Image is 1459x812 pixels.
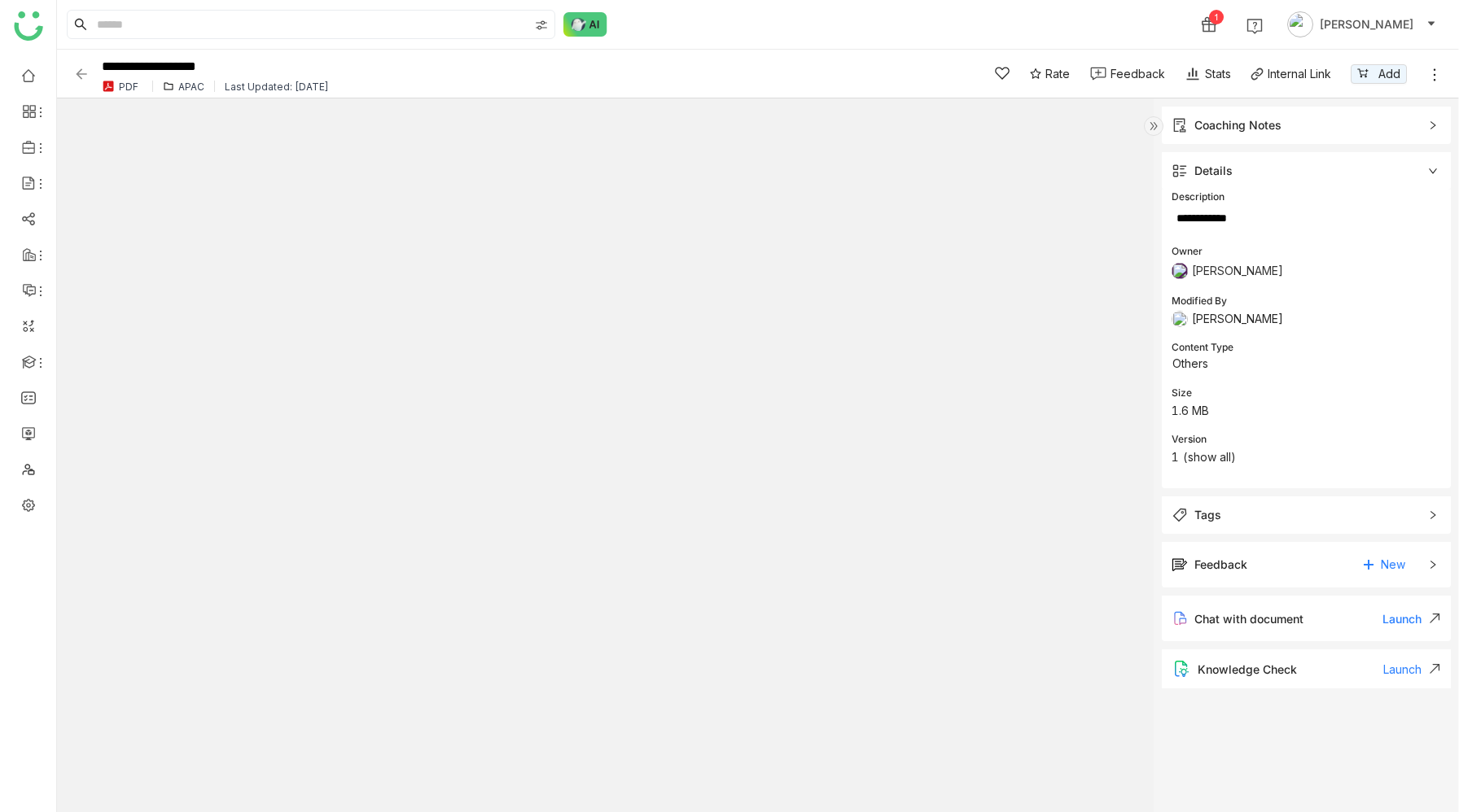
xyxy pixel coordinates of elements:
[1194,556,1247,574] div: Feedback
[1320,15,1413,33] span: [PERSON_NAME]
[1172,386,1441,401] div: Size
[1162,107,1451,144] div: Coaching Notes
[1045,65,1070,82] span: Rate
[1172,244,1441,260] div: Owner
[535,19,548,32] img: search-type.svg
[1194,162,1233,180] div: Details
[1172,190,1441,205] div: Description
[178,81,204,93] div: APAC
[1090,67,1106,81] img: feedback-1.svg
[1378,65,1400,83] span: Add
[1382,612,1441,626] div: Launch
[1247,18,1263,34] img: help.svg
[163,81,174,92] img: folder.svg
[1162,496,1451,534] div: Tags
[1172,311,1441,327] div: [PERSON_NAME]
[225,81,329,93] div: Last Updated: [DATE]
[1192,264,1283,277] span: [PERSON_NAME]
[1172,311,1188,327] img: 645090ea6b2d153120ef2a28
[1383,662,1441,676] div: Launch
[1185,65,1231,82] div: Stats
[119,81,138,93] div: PDF
[1111,65,1165,82] div: Feedback
[1188,450,1231,464] a: show all
[14,11,43,41] img: logo
[1194,612,1303,626] span: Chat with document
[1162,152,1451,190] div: Details
[1381,552,1405,577] span: New
[73,66,90,82] img: back
[1198,662,1297,676] div: Knowledge Check
[1172,403,1441,419] div: 1.6 MB
[1194,116,1282,134] div: Coaching Notes
[1209,10,1224,24] div: 1
[1172,351,1350,376] nz-select-item: Others
[1287,11,1313,37] img: avatar
[1172,294,1441,309] div: Modified By
[1284,11,1439,37] button: [PERSON_NAME]
[1172,263,1188,279] img: 645090ea6b2d153120ef2a28
[1194,506,1221,524] div: Tags
[563,12,607,37] img: ask-buddy-normal.svg
[1351,64,1407,84] button: Add
[102,80,115,93] img: pdf.svg
[1185,66,1201,82] img: stats.svg
[1172,432,1441,447] div: Version
[1172,340,1441,356] div: Content Type
[1183,449,1236,465] span: ( )
[1268,65,1331,82] div: Internal Link
[1172,449,1441,465] div: 1
[1162,542,1451,587] div: FeedbackNew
